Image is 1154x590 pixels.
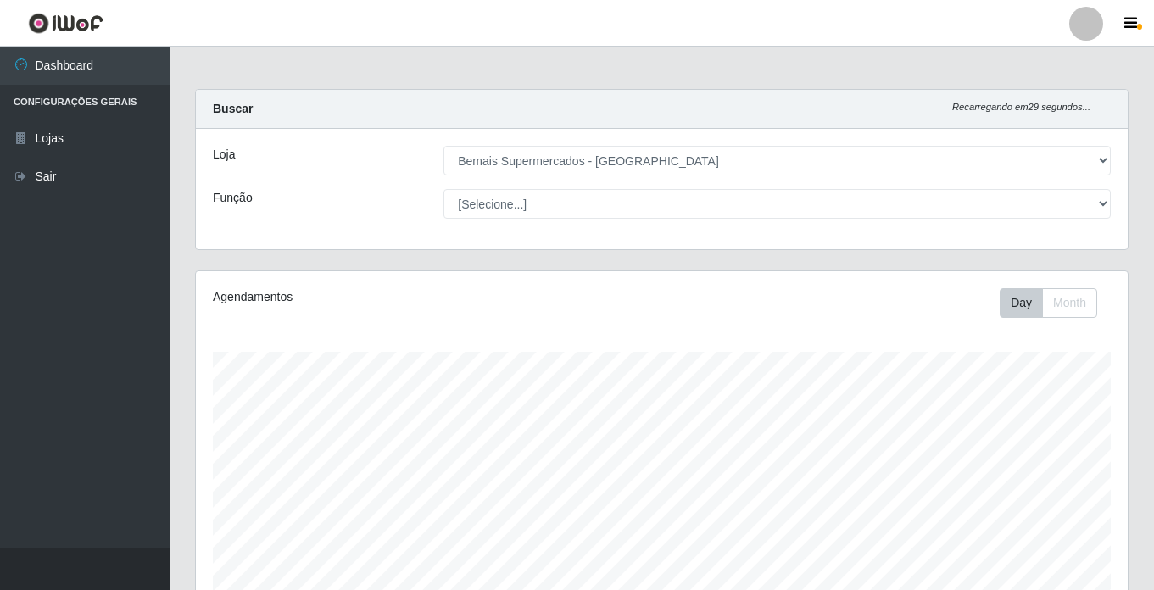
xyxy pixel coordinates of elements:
[1000,288,1111,318] div: Toolbar with button groups
[1000,288,1043,318] button: Day
[28,13,103,34] img: CoreUI Logo
[213,146,235,164] label: Loja
[213,288,572,306] div: Agendamentos
[1042,288,1097,318] button: Month
[952,102,1090,112] i: Recarregando em 29 segundos...
[1000,288,1097,318] div: First group
[213,102,253,115] strong: Buscar
[213,189,253,207] label: Função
